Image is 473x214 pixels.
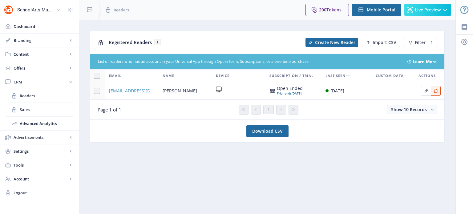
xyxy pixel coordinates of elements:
button: Show 10 Records [387,105,437,114]
div: SchoolArts Magazine [17,3,54,17]
div: List of readers who has an account in your Universal App through Opt-in form, Subscriptions, or a... [98,59,400,65]
span: Actions [418,72,436,79]
span: Live Preview [415,7,441,12]
span: Page 1 of 1 [98,107,121,113]
div: Open Ended [277,86,303,91]
a: Sales [6,103,73,116]
span: Readers [20,93,73,99]
span: Mobile Portal [367,7,395,12]
span: 1 [267,107,270,112]
span: [PERSON_NAME] [163,87,197,95]
span: Filter [415,40,426,45]
a: [EMAIL_ADDRESS][DOMAIN_NAME] [109,87,155,95]
img: properties.app_icon.png [4,5,14,15]
div: [DATE] [277,91,303,96]
span: Settings [14,148,68,154]
a: Download CSV [246,125,289,137]
span: 1 [154,39,161,45]
span: Logout [14,190,74,196]
span: Create New Reader [315,40,355,45]
span: Branding [14,37,68,43]
a: Edit page [421,87,431,93]
span: Trial ends [277,91,292,95]
span: Sales [20,107,73,113]
span: Device [216,72,229,79]
span: Content [14,51,68,57]
app-collection-view: Registered Readers [90,31,445,120]
div: [DATE] [330,87,344,95]
span: CRM [14,79,68,85]
span: Tools [14,162,68,168]
span: Tokens [326,7,342,13]
button: Mobile Portal [352,4,401,16]
span: Name [163,72,174,79]
button: Import CSV [362,38,400,47]
span: Advertisements [14,134,68,140]
span: Registered Readers [109,39,152,45]
span: Readers [114,7,129,13]
span: Account [14,176,68,182]
span: Dashboard [14,23,74,30]
a: Advanced Analytics [6,117,73,130]
span: Import CSV [373,40,396,45]
a: New page [358,38,400,47]
span: Offers [14,65,68,71]
span: Custom Data [376,72,404,79]
button: 1 [263,105,274,114]
a: Readers [6,89,73,103]
a: New page [302,38,358,47]
span: Subscription / Trial [269,72,313,79]
button: Create New Reader [305,38,358,47]
span: Advanced Analytics [20,120,73,127]
button: Filter1 [404,38,437,47]
span: Email [109,72,121,79]
button: Live Preview [404,4,451,16]
span: Show 10 Records [391,107,427,112]
a: Learn More [413,59,437,65]
div: 1 [428,40,433,45]
button: 200Tokens [305,4,349,16]
span: Last Seen [325,72,346,79]
a: Edit page [431,87,441,93]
